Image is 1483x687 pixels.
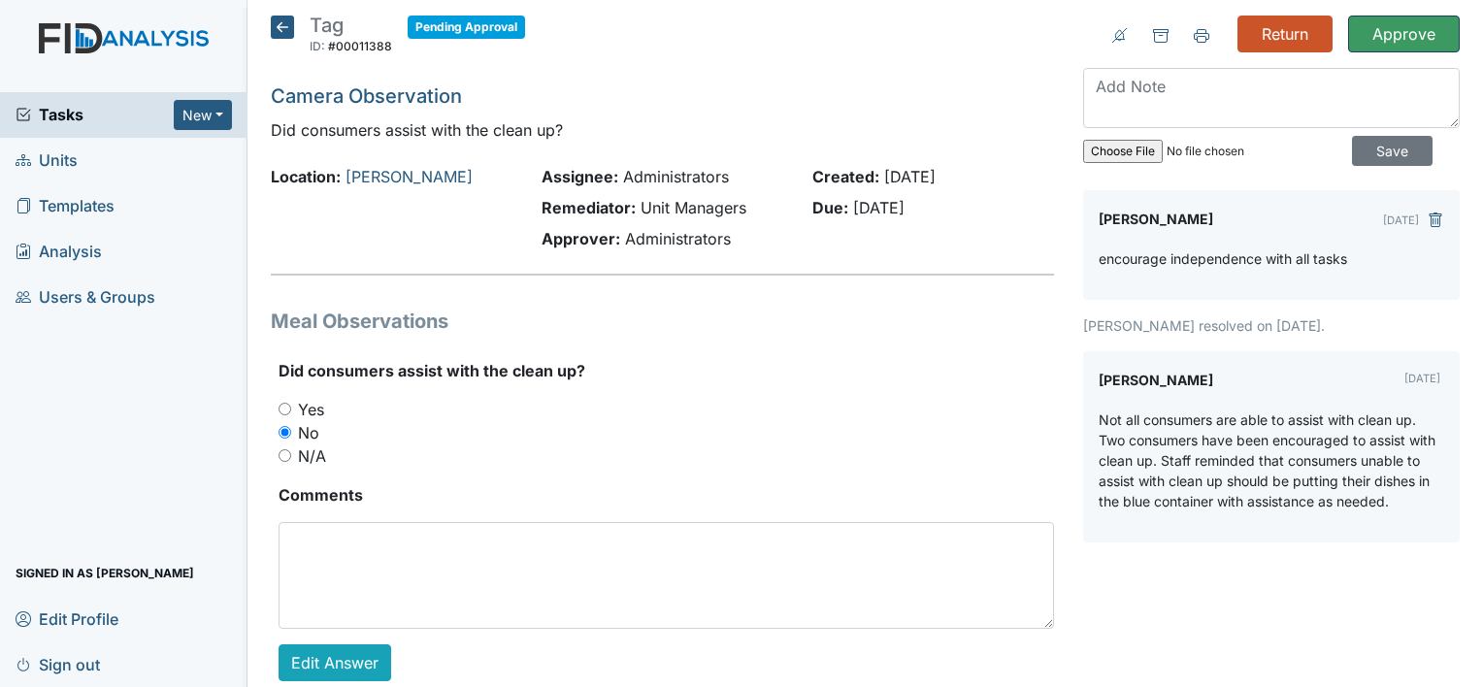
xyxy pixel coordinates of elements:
[310,39,325,53] span: ID:
[1083,315,1460,336] p: [PERSON_NAME] resolved on [DATE].
[1383,213,1419,227] small: [DATE]
[279,483,1054,507] strong: Comments
[1099,409,1444,511] p: Not all consumers are able to assist with clean up. Two consumers have been encouraged to assist ...
[271,84,462,108] a: Camera Observation
[542,198,636,217] strong: Remediator:
[279,449,291,462] input: N/A
[884,167,936,186] span: [DATE]
[271,118,1054,142] p: Did consumers assist with the clean up?
[279,426,291,439] input: No
[174,100,232,130] button: New
[812,167,879,186] strong: Created:
[346,167,473,186] a: [PERSON_NAME]
[1099,367,1213,394] label: [PERSON_NAME]
[310,14,344,37] span: Tag
[641,198,746,217] span: Unit Managers
[16,237,102,267] span: Analysis
[625,229,731,248] span: Administrators
[542,167,618,186] strong: Assignee:
[408,16,525,39] span: Pending Approval
[16,103,174,126] a: Tasks
[542,229,620,248] strong: Approver:
[16,282,155,312] span: Users & Groups
[279,644,391,681] a: Edit Answer
[16,604,118,634] span: Edit Profile
[271,167,341,186] strong: Location:
[279,403,291,415] input: Yes
[16,558,194,588] span: Signed in as [PERSON_NAME]
[16,146,78,176] span: Units
[623,167,729,186] span: Administrators
[16,649,100,679] span: Sign out
[298,398,324,421] label: Yes
[1348,16,1460,52] input: Approve
[1404,372,1440,385] small: [DATE]
[1352,136,1433,166] input: Save
[1237,16,1333,52] input: Return
[328,39,392,53] span: #00011388
[298,421,319,444] label: No
[1099,206,1213,233] label: [PERSON_NAME]
[812,198,848,217] strong: Due:
[853,198,905,217] span: [DATE]
[279,359,585,382] label: Did consumers assist with the clean up?
[271,307,1054,336] h1: Meal Observations
[298,444,326,468] label: N/A
[16,191,115,221] span: Templates
[1099,248,1347,269] p: encourage independence with all tasks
